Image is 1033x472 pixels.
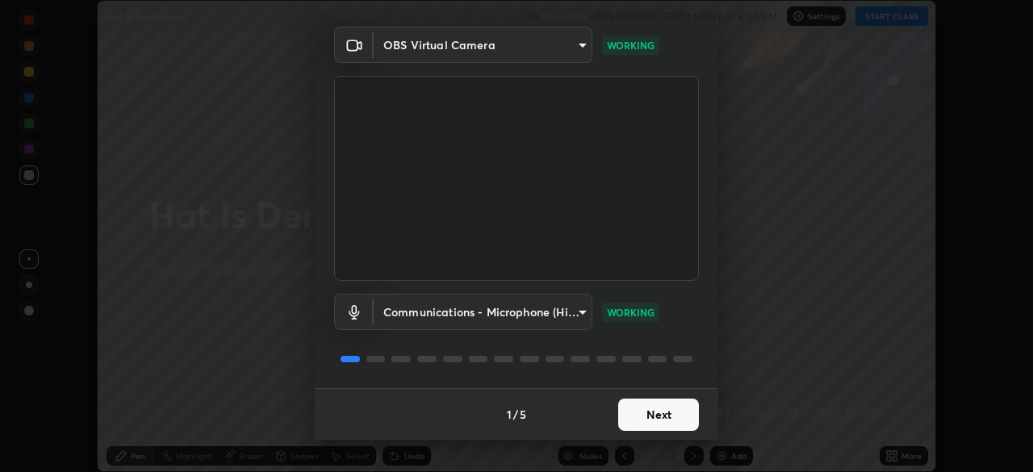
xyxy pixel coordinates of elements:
div: OBS Virtual Camera [374,294,592,330]
h4: / [513,406,518,423]
p: WORKING [607,38,655,52]
h4: 1 [507,406,512,423]
div: OBS Virtual Camera [374,27,592,63]
button: Next [618,399,699,431]
h4: 5 [520,406,526,423]
p: WORKING [607,305,655,320]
